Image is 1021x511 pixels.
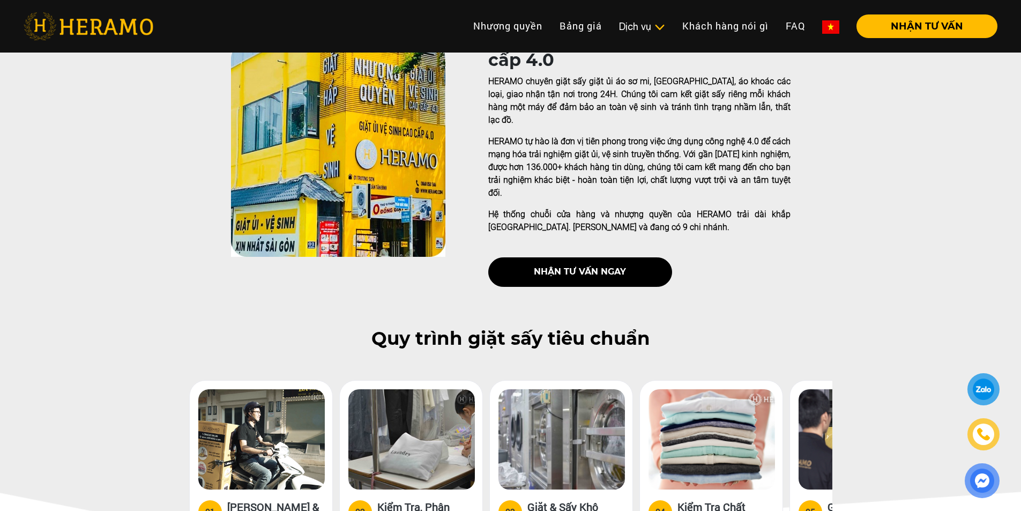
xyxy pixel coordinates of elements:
img: phone-icon [977,428,990,441]
img: heramo-quy-trinh-giat-hap-tieu-chuan-buoc-5 [799,389,925,490]
div: Dịch vụ [619,19,665,34]
h2: Quy trình giặt sấy tiêu chuẩn [24,328,997,350]
a: NHẬN TƯ VẤN [848,21,997,31]
img: heramo-quy-trinh-giat-hap-tieu-chuan-buoc-7 [498,389,625,490]
p: Hệ thống chuỗi cửa hàng và nhượng quyền của HERAMO trải dài khắp [GEOGRAPHIC_DATA]. [PERSON_NAME]... [488,208,791,234]
a: phone-icon [969,420,998,449]
button: nhận tư vấn ngay [488,257,672,287]
img: heramo-quy-trinh-giat-hap-tieu-chuan-buoc-4 [649,389,775,490]
a: Bảng giá [551,14,610,38]
img: heramo-quy-trinh-giat-hap-tieu-chuan-buoc-1 [198,389,325,490]
img: heramo-logo.png [24,12,153,40]
img: heramo-quality-banner [231,42,445,257]
p: HERAMO tự hào là đơn vị tiên phong trong việc ứng dụng công nghệ 4.0 để cách mạng hóa trải nghiệm... [488,135,791,199]
p: HERAMO chuyên giặt sấy giặt ủi áo sơ mi, [GEOGRAPHIC_DATA], áo khoác các loại, giao nhận tận nơi ... [488,75,791,127]
a: FAQ [777,14,814,38]
a: Khách hàng nói gì [674,14,777,38]
img: heramo-quy-trinh-giat-hap-tieu-chuan-buoc-2 [348,389,475,490]
img: subToggleIcon [654,22,665,33]
a: Nhượng quyền [465,14,551,38]
img: vn-flag.png [822,20,839,34]
button: NHẬN TƯ VẤN [856,14,997,38]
